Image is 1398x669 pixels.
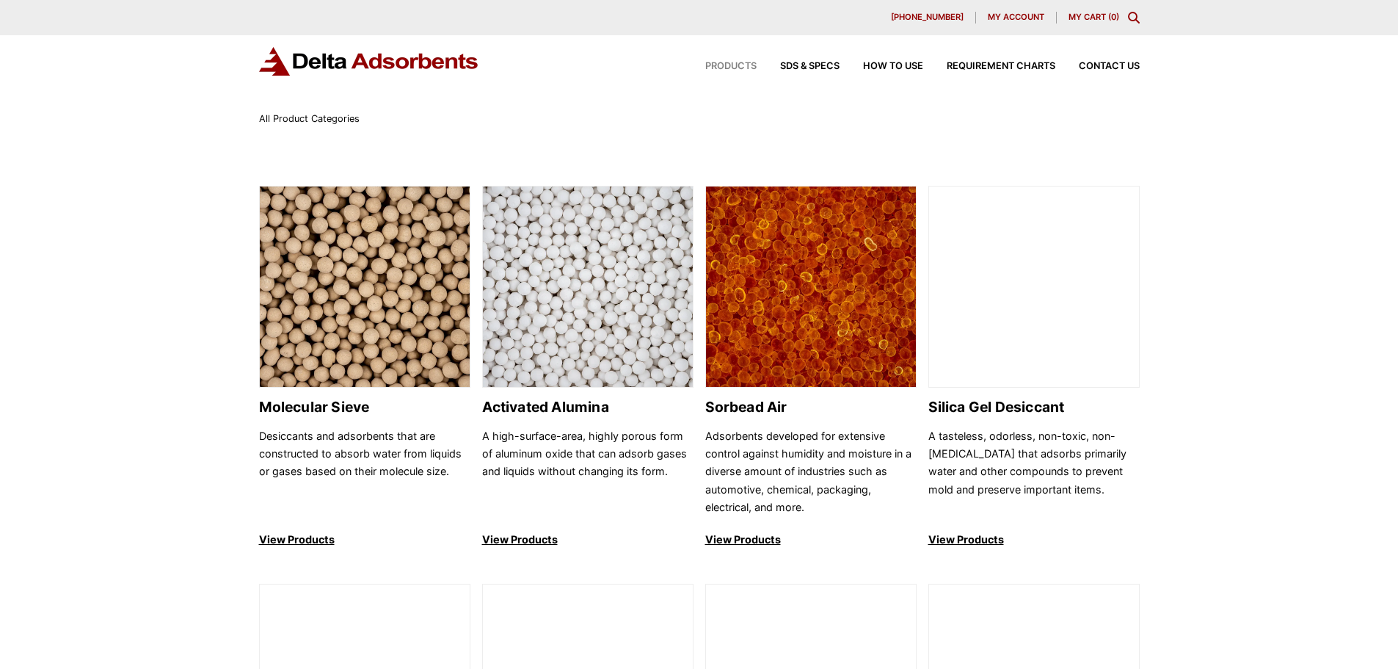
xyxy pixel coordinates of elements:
a: Activated Alumina Activated Alumina A high-surface-area, highly porous form of aluminum oxide tha... [482,186,693,549]
span: My account [988,13,1044,21]
a: How to Use [840,62,923,71]
span: Requirement Charts [947,62,1055,71]
img: Molecular Sieve [260,187,470,388]
a: My Cart (0) [1068,12,1119,22]
h2: Silica Gel Desiccant [928,399,1140,416]
p: A high-surface-area, highly porous form of aluminum oxide that can adsorb gases and liquids witho... [482,427,693,517]
a: Requirement Charts [923,62,1055,71]
p: View Products [482,531,693,549]
img: Sorbead Air [706,187,916,388]
a: Sorbead Air Sorbead Air Adsorbents developed for extensive control against humidity and moisture ... [705,186,917,549]
p: A tasteless, odorless, non-toxic, non-[MEDICAL_DATA] that adsorbs primarily water and other compo... [928,427,1140,517]
span: How to Use [863,62,923,71]
a: SDS & SPECS [757,62,840,71]
p: View Products [259,531,470,549]
a: Molecular Sieve Molecular Sieve Desiccants and adsorbents that are constructed to absorb water fr... [259,186,470,549]
a: Silica Gel Desiccant Silica Gel Desiccant A tasteless, odorless, non-toxic, non-[MEDICAL_DATA] th... [928,186,1140,549]
a: Contact Us [1055,62,1140,71]
a: My account [976,12,1057,23]
p: Desiccants and adsorbents that are constructed to absorb water from liquids or gases based on the... [259,427,470,517]
p: Adsorbents developed for extensive control against humidity and moisture in a diverse amount of i... [705,427,917,517]
p: View Products [705,531,917,549]
a: [PHONE_NUMBER] [879,12,976,23]
h2: Sorbead Air [705,399,917,416]
span: [PHONE_NUMBER] [891,13,964,21]
span: 0 [1111,12,1116,22]
span: Products [705,62,757,71]
a: Products [682,62,757,71]
span: Contact Us [1079,62,1140,71]
div: Toggle Modal Content [1128,12,1140,23]
p: View Products [928,531,1140,549]
span: SDS & SPECS [780,62,840,71]
h2: Activated Alumina [482,399,693,416]
img: Delta Adsorbents [259,47,479,76]
h2: Molecular Sieve [259,399,470,416]
span: All Product Categories [259,113,360,124]
img: Activated Alumina [483,187,693,388]
img: Silica Gel Desiccant [929,187,1139,388]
